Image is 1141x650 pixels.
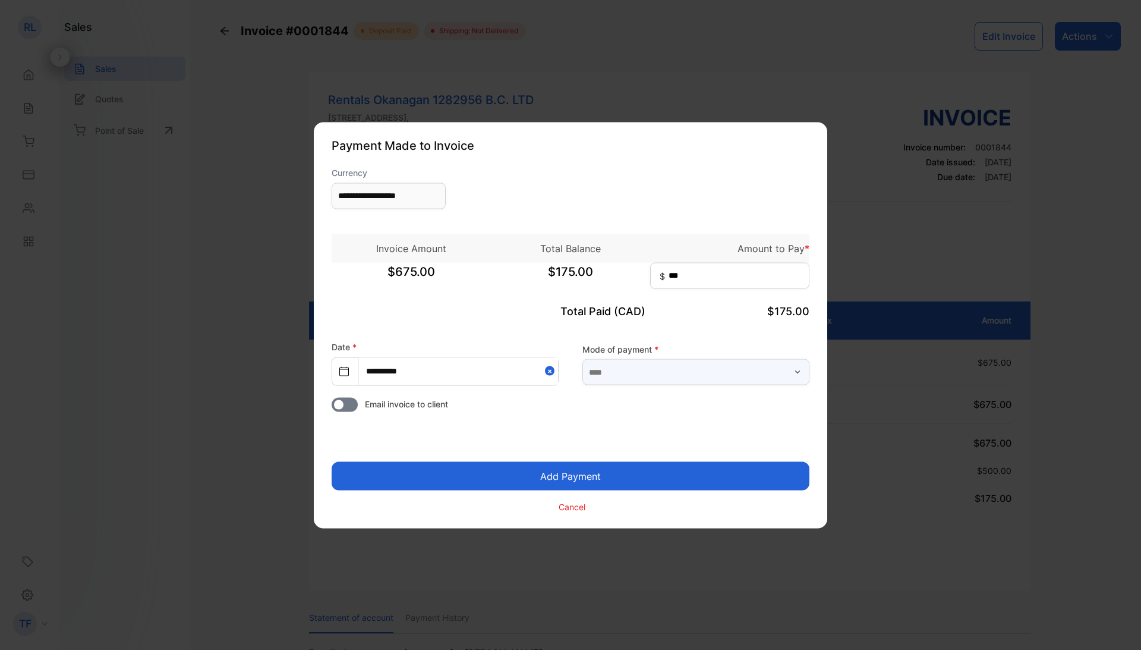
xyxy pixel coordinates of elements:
p: Invoice Amount [332,241,491,255]
p: Cancel [559,501,585,513]
span: Email invoice to client [365,397,448,410]
button: Close [545,357,558,384]
p: Total Balance [491,241,650,255]
p: Amount to Pay [650,241,809,255]
p: Payment Made to Invoice [332,136,809,154]
p: Total Paid (CAD) [491,303,650,319]
label: Currency [332,166,446,178]
span: $175.00 [491,262,650,292]
span: $ [660,269,665,282]
button: Add Payment [332,461,809,490]
label: Date [332,341,357,351]
span: $175.00 [767,304,809,317]
span: $675.00 [332,262,491,292]
label: Mode of payment [582,343,809,356]
button: Open LiveChat chat widget [10,5,45,40]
